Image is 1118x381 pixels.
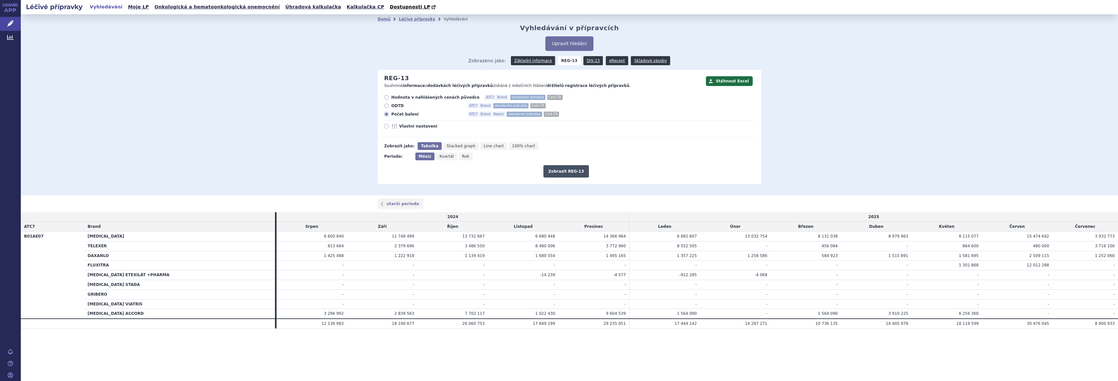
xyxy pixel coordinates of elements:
[468,112,479,117] span: ATC7
[84,309,275,319] th: [MEDICAL_DATA] ACCORD
[1095,321,1115,326] span: 8 900 933
[84,261,275,270] th: FLUXITRA
[84,299,275,309] th: [MEDICAL_DATA] VIATRIS
[399,17,435,21] a: Léčivé přípravky
[907,302,908,306] span: -
[510,95,545,100] span: standardní jednotka
[1095,253,1115,258] span: 1 252 060
[1052,222,1118,232] td: Červenec
[886,321,908,326] span: 14 405 979
[468,103,479,108] span: ATC7
[328,244,344,248] span: 813 664
[84,231,275,241] th: [MEDICAL_DATA]
[535,253,555,258] span: 1 680 554
[444,14,476,24] li: Vyhledávání
[766,263,767,267] span: -
[558,56,581,65] strong: REG-13
[822,253,838,258] span: 584 923
[88,224,101,229] span: Brand
[378,17,390,21] a: Domů
[956,321,979,326] span: 18 119 599
[1048,273,1049,277] span: -
[388,3,439,12] a: Dostupnosti LP
[558,222,629,232] td: Prosinec
[1048,292,1049,297] span: -
[413,282,414,287] span: -
[465,244,485,248] span: 3 486 550
[21,231,84,319] th: B01AE07
[547,95,563,100] span: Celá ČR
[695,282,697,287] span: -
[462,234,485,239] span: 13 732 667
[530,103,546,108] span: Celá ČR
[624,302,626,306] span: -
[277,222,347,232] td: Srpen
[342,273,344,277] span: -
[674,321,697,326] span: 17 444 142
[771,222,841,232] td: Březen
[462,154,470,159] span: Rok
[677,244,697,248] span: 8 552 505
[1113,282,1115,287] span: -
[324,234,344,239] span: 6 600 840
[907,273,908,277] span: -
[347,222,418,232] td: Září
[907,263,908,267] span: -
[533,321,555,326] span: 17 849 199
[545,36,593,51] button: Upravit hledání
[342,263,344,267] span: -
[706,76,753,86] button: Stáhnout Excel
[84,270,275,280] th: [MEDICAL_DATA] ETEXILÁT +PHARMA
[483,282,485,287] span: -
[394,244,414,248] span: 2 379 696
[677,234,697,239] span: 6 882 607
[403,83,425,88] strong: informace
[543,165,589,178] button: Zobrazit REG-13
[1048,282,1049,287] span: -
[745,321,767,326] span: 14 287 271
[84,241,275,251] th: TELEXER
[982,222,1052,232] td: Červen
[1048,302,1049,306] span: -
[378,199,423,209] a: starší perioda
[1113,273,1115,277] span: -
[493,103,528,108] span: standardní jednotka
[677,311,697,316] span: 1 564 090
[624,292,626,297] span: -
[390,4,430,9] span: Dostupnosti LP
[766,292,767,297] span: -
[419,154,431,159] span: Měsíc
[391,103,463,108] span: ODTD
[841,222,912,232] td: Duben
[544,112,559,117] span: Celá ČR
[439,154,454,159] span: Kvartál
[21,2,88,11] h2: Léčivé přípravky
[815,321,838,326] span: 10 736 135
[1027,263,1049,267] span: 12 012 288
[554,263,555,267] span: -
[483,302,485,306] span: -
[747,253,767,258] span: 1 258 586
[1095,234,1115,239] span: 3 932 773
[485,95,495,100] span: ATC7
[606,244,626,248] span: 3 772 960
[977,292,979,297] span: -
[535,244,555,248] span: 8 480 006
[606,311,626,316] span: 9 604 539
[342,302,344,306] span: -
[496,95,508,100] span: Brand
[342,292,344,297] span: -
[277,212,629,222] td: 2024
[321,321,344,326] span: 12 136 983
[391,112,463,117] span: Počet balení
[766,302,767,306] span: -
[465,311,485,316] span: 7 702 117
[907,292,908,297] span: -
[483,292,485,297] span: -
[766,244,767,248] span: -
[911,222,982,232] td: Květen
[1095,244,1115,248] span: 3 716 100
[512,144,535,148] span: 100% chart
[583,56,603,65] a: DIS-13
[766,311,767,316] span: -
